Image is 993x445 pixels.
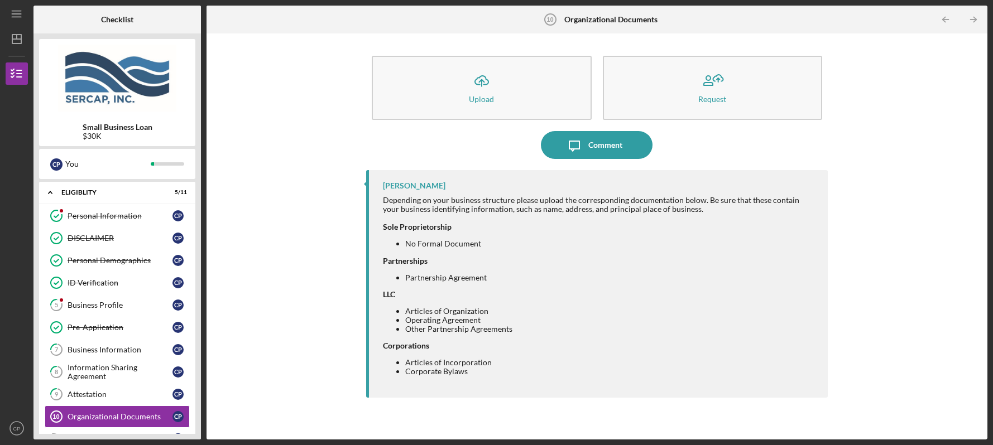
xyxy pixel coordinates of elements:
tspan: 7 [55,346,59,354]
li: Articles of Incorporation [405,358,817,367]
button: Request [603,56,823,120]
text: CP [13,425,20,432]
a: 9AttestationCP [45,383,190,405]
b: Organizational Documents [564,15,658,24]
button: Upload [372,56,592,120]
tspan: 10 [52,413,59,420]
a: DISCLAIMERCP [45,227,190,249]
li: Articles of Organization [405,307,817,316]
div: [PERSON_NAME] [383,181,445,190]
tspan: 5 [55,302,58,309]
div: C P [172,277,184,288]
div: Pre-Application [68,323,172,332]
div: C P [50,158,63,171]
b: Checklist [101,15,133,24]
li: Operating Agreement [405,316,817,325]
div: C P [172,299,184,311]
div: C P [172,322,184,333]
div: DISCLAIMER [68,234,172,243]
div: C P [172,366,184,378]
div: C P [172,389,184,400]
a: Personal InformationCP [45,205,190,227]
a: ID VerificationCP [45,272,190,294]
a: 7Business InformationCP [45,338,190,361]
a: 10Organizational DocumentsCP [45,405,190,428]
div: C P [172,233,184,244]
strong: Sole Proprietorship [383,222,452,231]
tspan: 10 [546,16,553,23]
div: Comment [588,131,622,159]
div: You [65,154,151,173]
strong: Corporations [383,341,429,350]
div: ID Verification [68,278,172,287]
div: Upload [469,95,494,103]
div: Business Profile [68,301,172,309]
div: Depending on your business structure please upload the corresponding documentation below. Be sure... [383,196,817,214]
a: 5Business ProfileCP [45,294,190,316]
div: C P [172,210,184,221]
a: Pre-ApplicationCP [45,316,190,338]
div: Attestation [68,390,172,399]
img: Product logo [39,45,195,112]
tspan: 8 [55,369,58,376]
div: C P [172,433,184,444]
div: Organizational Documents [68,412,172,421]
li: Corporate Bylaws [405,367,817,376]
div: Request [698,95,726,103]
div: Information Sharing Agreement [68,363,172,381]
div: $30K [83,132,152,141]
strong: Partnerships [383,256,428,265]
b: Small Business Loan [83,123,152,132]
div: C P [172,255,184,266]
div: 5 / 11 [167,189,187,196]
div: C P [172,411,184,422]
button: Comment [541,131,653,159]
li: No Formal Document [405,239,817,248]
a: 8Information Sharing AgreementCP [45,361,190,383]
li: Partnership Agreement [405,273,817,282]
div: Personal Demographics [68,256,172,265]
div: Eligiblity [61,189,159,196]
a: Personal DemographicsCP [45,249,190,272]
li: Other Partnership Agreements [405,325,817,333]
div: Personal Information [68,211,172,220]
div: Business Information [68,345,172,354]
button: CP [6,417,28,439]
tspan: 9 [55,391,59,398]
div: C P [172,344,184,355]
strong: LLC [383,289,395,299]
